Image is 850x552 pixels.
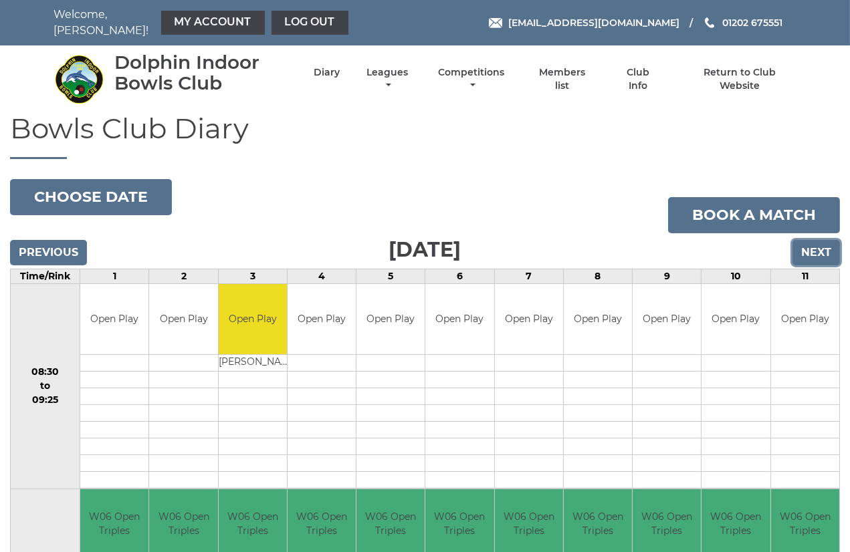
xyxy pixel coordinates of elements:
[219,284,287,354] td: Open Play
[703,15,782,30] a: Phone us 01202 675551
[219,354,287,371] td: [PERSON_NAME]
[288,284,356,354] td: Open Play
[54,54,104,104] img: Dolphin Indoor Bowls Club
[633,269,702,284] td: 9
[149,269,218,284] td: 2
[287,269,356,284] td: 4
[633,284,701,354] td: Open Play
[363,66,411,92] a: Leagues
[531,66,593,92] a: Members list
[702,284,770,354] td: Open Play
[494,269,563,284] td: 7
[617,66,660,92] a: Club Info
[792,240,840,265] input: Next
[770,269,839,284] td: 11
[435,66,508,92] a: Competitions
[10,113,840,159] h1: Bowls Club Diary
[564,284,632,354] td: Open Play
[272,11,348,35] a: Log out
[80,269,149,284] td: 1
[563,269,632,284] td: 8
[11,269,80,284] td: Time/Rink
[508,17,679,29] span: [EMAIL_ADDRESS][DOMAIN_NAME]
[218,269,287,284] td: 3
[161,11,265,35] a: My Account
[425,269,494,284] td: 6
[10,240,87,265] input: Previous
[705,17,714,28] img: Phone us
[10,179,172,215] button: Choose date
[80,284,148,354] td: Open Play
[668,197,840,233] a: Book a match
[722,17,782,29] span: 01202 675551
[489,15,679,30] a: Email [EMAIL_ADDRESS][DOMAIN_NAME]
[702,269,770,284] td: 10
[771,284,839,354] td: Open Play
[489,18,502,28] img: Email
[683,66,796,92] a: Return to Club Website
[149,284,217,354] td: Open Play
[356,269,425,284] td: 5
[314,66,340,79] a: Diary
[356,284,425,354] td: Open Play
[425,284,494,354] td: Open Play
[11,284,80,489] td: 08:30 to 09:25
[54,7,352,39] nav: Welcome, [PERSON_NAME]!
[114,52,290,94] div: Dolphin Indoor Bowls Club
[495,284,563,354] td: Open Play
